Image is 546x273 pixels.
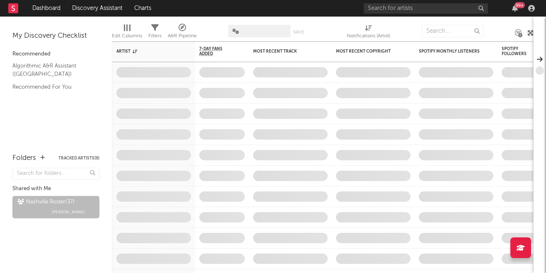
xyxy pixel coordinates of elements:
[402,47,411,56] button: Filter by Most Recent Copyright
[12,49,99,59] div: Recommended
[485,47,493,56] button: Filter by Spotify Monthly Listeners
[12,196,99,218] a: Nashville Roster(37)[PERSON_NAME]
[347,21,390,45] div: Notifications (Artist)
[17,197,75,207] div: Nashville Roster ( 37 )
[12,61,91,78] a: Algorithmic A&R Assistant ([GEOGRAPHIC_DATA])
[253,49,315,54] div: Most Recent Track
[512,5,518,12] button: 99+
[168,31,197,41] div: A&R Pipeline
[58,156,99,160] button: Tracked Artists(9)
[319,47,328,56] button: Filter by Most Recent Track
[419,49,481,54] div: Spotify Monthly Listeners
[515,2,525,8] div: 99 +
[199,46,232,56] span: 7-Day Fans Added
[148,21,162,45] div: Filters
[364,3,488,14] input: Search for artists
[116,49,179,54] div: Artist
[293,30,304,34] button: Save
[112,21,142,45] div: Edit Columns
[347,31,390,41] div: Notifications (Artist)
[422,25,484,37] input: Search...
[12,31,99,41] div: My Discovery Checklist
[502,46,531,56] div: Spotify Followers
[148,31,162,41] div: Filters
[12,168,99,180] input: Search for folders...
[336,49,398,54] div: Most Recent Copyright
[237,47,245,56] button: Filter by 7-Day Fans Added
[112,31,142,41] div: Edit Columns
[12,184,99,194] div: Shared with Me
[12,82,91,92] a: Recommended For You
[168,21,197,45] div: A&R Pipeline
[183,47,191,56] button: Filter by Artist
[12,153,36,163] div: Folders
[52,207,85,217] span: [PERSON_NAME]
